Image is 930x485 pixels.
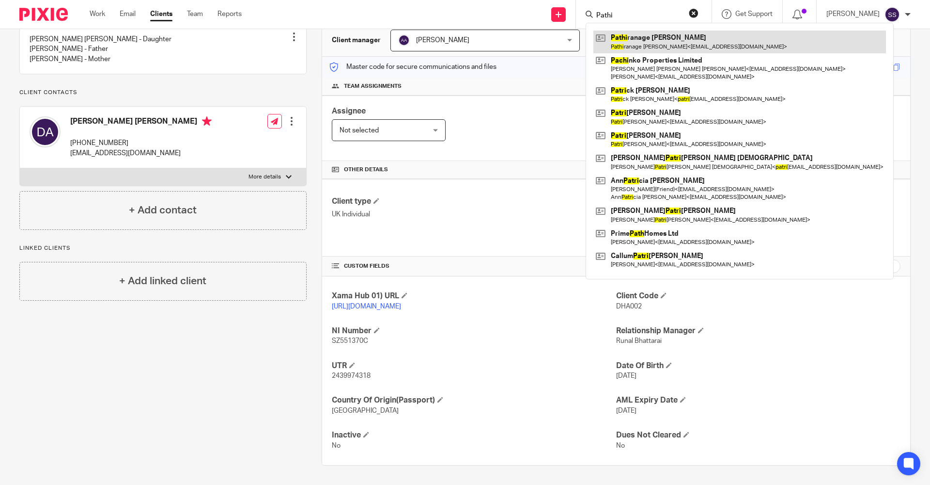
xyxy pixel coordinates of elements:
[332,196,616,207] h4: Client type
[332,395,616,405] h4: Country Of Origin(Passport)
[70,138,212,148] p: [PHONE_NUMBER]
[202,116,212,126] i: Primary
[398,34,410,46] img: svg%3E
[616,442,625,449] span: No
[332,361,616,371] h4: UTR
[332,291,616,301] h4: Xama Hub 01) URL
[344,166,388,174] span: Other details
[332,326,616,336] h4: NI Number
[616,430,900,440] h4: Dues Not Cleared
[332,430,616,440] h4: Inactive
[329,62,496,72] p: Master code for secure communications and files
[70,116,212,129] h4: [PERSON_NAME] [PERSON_NAME]
[19,244,307,252] p: Linked clients
[332,338,368,344] span: SZ551370C
[70,148,212,158] p: [EMAIL_ADDRESS][DOMAIN_NAME]
[826,9,880,19] p: [PERSON_NAME]
[332,262,616,270] h4: CUSTOM FIELDS
[595,12,682,20] input: Search
[332,442,341,449] span: No
[217,9,242,19] a: Reports
[19,8,68,21] img: Pixie
[735,11,773,17] span: Get Support
[340,127,379,134] span: Not selected
[344,82,402,90] span: Team assignments
[248,173,281,181] p: More details
[416,37,469,44] span: [PERSON_NAME]
[332,407,399,414] span: [GEOGRAPHIC_DATA]
[332,35,381,45] h3: Client manager
[616,291,900,301] h4: Client Code
[616,303,642,310] span: DHA002
[150,9,172,19] a: Clients
[129,203,197,218] h4: + Add contact
[332,303,401,310] a: [URL][DOMAIN_NAME]
[30,116,61,147] img: svg%3E
[689,8,698,18] button: Clear
[616,372,636,379] span: [DATE]
[119,274,206,289] h4: + Add linked client
[332,107,366,115] span: Assignee
[616,395,900,405] h4: AML Expiry Date
[187,9,203,19] a: Team
[120,9,136,19] a: Email
[884,7,900,22] img: svg%3E
[90,9,105,19] a: Work
[616,407,636,414] span: [DATE]
[332,210,616,219] p: UK Individual
[19,89,307,97] p: Client contacts
[616,361,900,371] h4: Date Of Birth
[332,372,371,379] span: 2439974318
[616,326,900,336] h4: Relationship Manager
[616,338,662,344] span: Runal Bhattarai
